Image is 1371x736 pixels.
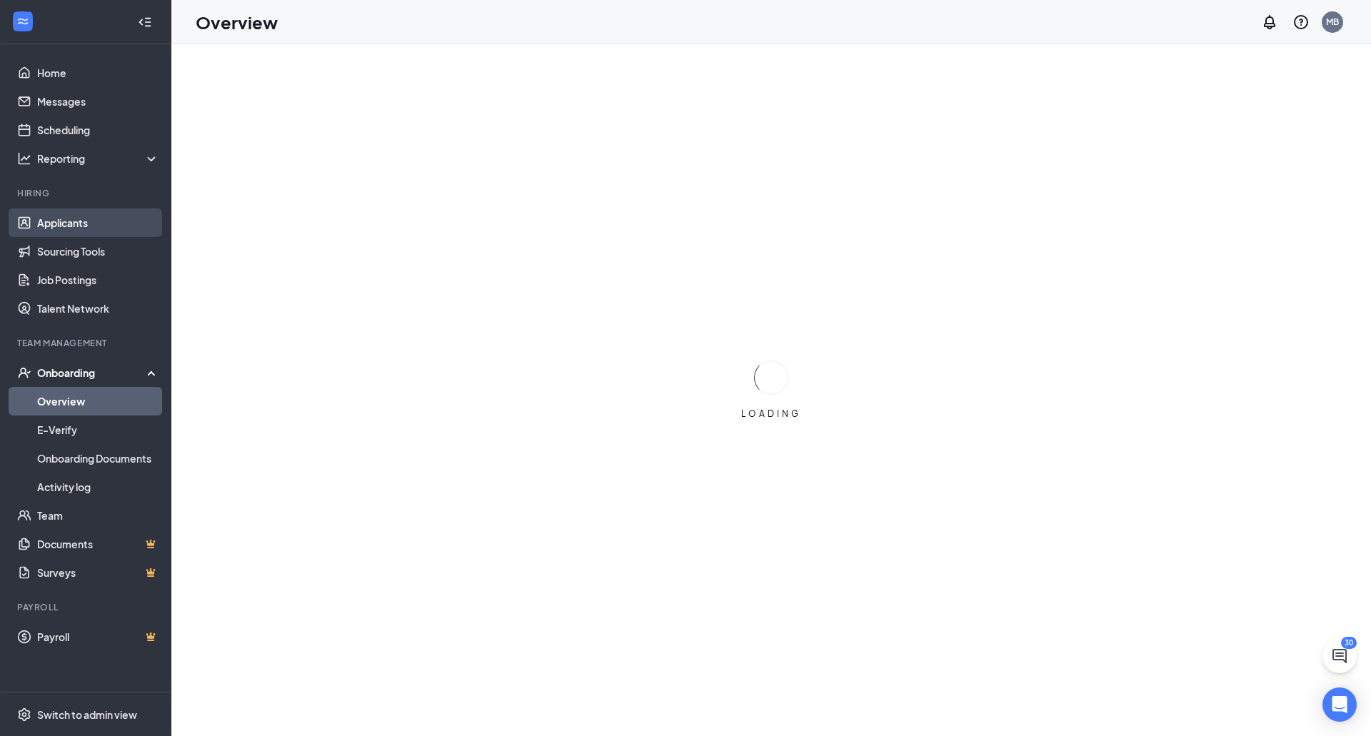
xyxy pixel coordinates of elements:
div: Open Intercom Messenger [1322,687,1357,722]
svg: Settings [17,707,31,722]
svg: QuestionInfo [1292,14,1310,31]
a: PayrollCrown [37,622,159,651]
div: Onboarding [37,366,147,380]
svg: Analysis [17,151,31,166]
a: Applicants [37,208,159,237]
a: DocumentsCrown [37,530,159,558]
a: Messages [37,87,159,116]
a: Job Postings [37,266,159,294]
a: E-Verify [37,415,159,444]
a: Activity log [37,473,159,501]
div: Hiring [17,187,156,199]
div: Switch to admin view [37,707,137,722]
a: Home [37,59,159,87]
div: Payroll [17,601,156,613]
div: Reporting [37,151,160,166]
svg: UserCheck [17,366,31,380]
svg: WorkstreamLogo [16,14,30,29]
div: LOADING [735,408,807,420]
div: MB [1326,16,1339,28]
svg: ChatActive [1331,647,1348,665]
a: Sourcing Tools [37,237,159,266]
h1: Overview [196,10,278,34]
a: Team [37,501,159,530]
div: Team Management [17,337,156,349]
a: Onboarding Documents [37,444,159,473]
a: Scheduling [37,116,159,144]
div: 30 [1341,637,1357,649]
a: Overview [37,387,159,415]
svg: Collapse [138,15,152,29]
a: Talent Network [37,294,159,323]
svg: Notifications [1261,14,1278,31]
button: ChatActive [1322,639,1357,673]
a: SurveysCrown [37,558,159,587]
